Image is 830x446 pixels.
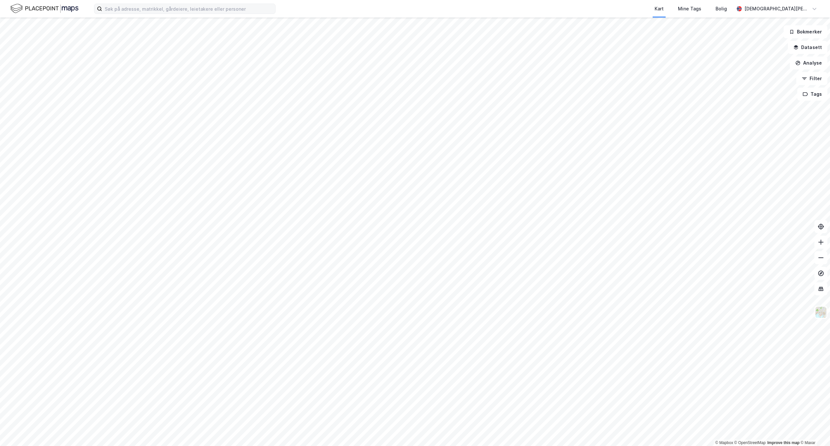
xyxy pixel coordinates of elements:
[10,3,78,14] img: logo.f888ab2527a4732fd821a326f86c7f29.svg
[678,5,701,13] div: Mine Tags
[716,5,727,13] div: Bolig
[102,4,275,14] input: Søk på adresse, matrikkel, gårdeiere, leietakere eller personer
[798,415,830,446] iframe: Chat Widget
[655,5,664,13] div: Kart
[798,415,830,446] div: Kontrollprogram for chat
[744,5,809,13] div: [DEMOGRAPHIC_DATA][PERSON_NAME]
